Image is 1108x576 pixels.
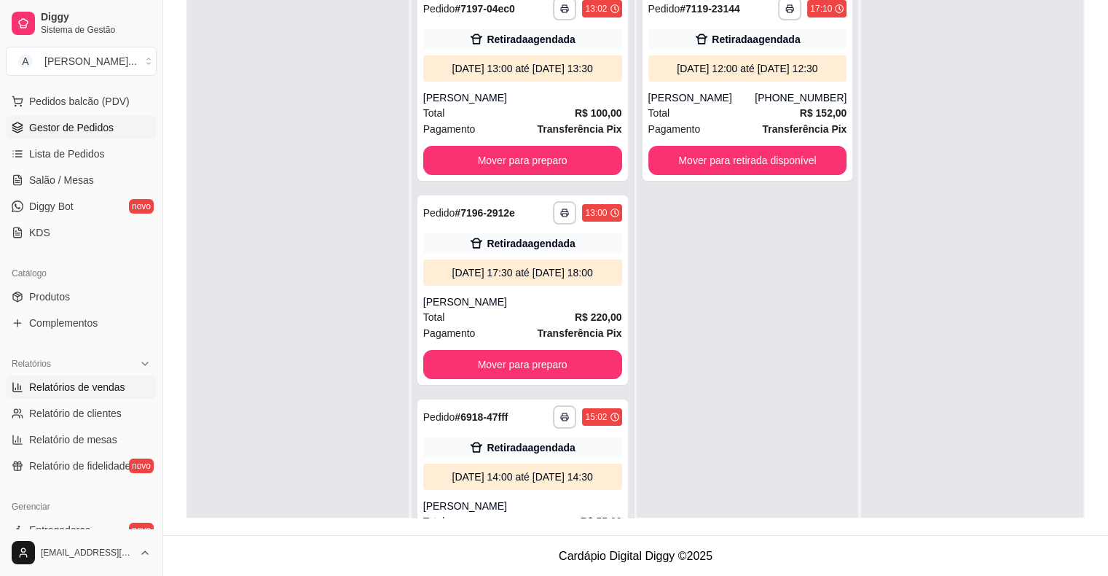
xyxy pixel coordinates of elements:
[29,147,105,161] span: Lista de Pedidos
[6,47,157,76] button: Select a team
[6,518,157,542] a: Entregadoresnovo
[6,285,157,308] a: Produtos
[6,195,157,218] a: Diggy Botnovo
[487,440,575,455] div: Retirada agendada
[29,225,50,240] span: KDS
[6,402,157,425] a: Relatório de clientes
[575,311,622,323] strong: R$ 220,00
[44,54,137,69] div: [PERSON_NAME] ...
[29,94,130,109] span: Pedidos balcão (PDV)
[6,454,157,478] a: Relatório de fidelidadenovo
[29,199,74,214] span: Diggy Bot
[423,411,455,423] span: Pedido
[41,547,133,559] span: [EMAIL_ADDRESS][DOMAIN_NAME]
[648,3,680,15] span: Pedido
[6,142,157,166] a: Lista de Pedidos
[41,24,151,36] span: Sistema de Gestão
[585,207,607,219] div: 13:00
[654,61,841,76] div: [DATE] 12:00 até [DATE] 12:30
[6,116,157,139] a: Gestor de Pedidos
[423,3,455,15] span: Pedido
[6,221,157,244] a: KDS
[423,309,445,325] span: Total
[6,375,157,399] a: Relatórios de vendas
[18,54,33,69] span: A
[581,515,622,527] strong: R$ 55,00
[429,265,616,280] div: [DATE] 17:30 até [DATE] 18:00
[680,3,740,15] strong: # 7119-23144
[29,459,130,473] span: Relatório de fidelidade
[29,316,98,330] span: Complementos
[29,406,122,421] span: Relatório de clientes
[6,311,157,335] a: Complementos
[712,32,800,47] div: Retirada agendada
[423,295,622,309] div: [PERSON_NAME]
[455,3,515,15] strong: # 7197-04ec0
[29,289,70,304] span: Produtos
[648,121,701,137] span: Pagamento
[6,495,157,518] div: Gerenciar
[648,105,670,121] span: Total
[6,6,157,41] a: DiggySistema de Gestão
[29,380,125,394] span: Relatórios de vendas
[423,146,622,175] button: Mover para preparo
[585,3,607,15] div: 13:02
[6,90,157,113] button: Pedidos balcão (PDV)
[423,513,445,529] span: Total
[455,411,508,423] strong: # 6918-47fff
[487,236,575,251] div: Retirada agendada
[455,207,515,219] strong: # 7196-2912e
[800,107,847,119] strong: R$ 152,00
[41,11,151,24] span: Diggy
[423,350,622,379] button: Mover para preparo
[6,535,157,570] button: [EMAIL_ADDRESS][DOMAIN_NAME]
[538,123,622,135] strong: Transferência Pix
[810,3,832,15] div: 17:10
[423,90,622,105] div: [PERSON_NAME]
[762,123,846,135] strong: Transferência Pix
[538,327,622,339] strong: Transferência Pix
[755,90,846,105] div: [PHONE_NUMBER]
[648,146,847,175] button: Mover para retirada disponível
[423,325,476,341] span: Pagamento
[29,432,117,447] span: Relatório de mesas
[29,523,90,537] span: Entregadores
[487,32,575,47] div: Retirada agendada
[6,262,157,285] div: Catálogo
[29,173,94,187] span: Salão / Mesas
[585,411,607,423] div: 15:02
[423,207,455,219] span: Pedido
[423,105,445,121] span: Total
[423,121,476,137] span: Pagamento
[648,90,755,105] div: [PERSON_NAME]
[429,470,616,484] div: [DATE] 14:00 até [DATE] 14:30
[6,428,157,451] a: Relatório de mesas
[575,107,622,119] strong: R$ 100,00
[423,499,622,513] div: [PERSON_NAME]
[429,61,616,76] div: [DATE] 13:00 até [DATE] 13:30
[29,120,114,135] span: Gestor de Pedidos
[6,168,157,192] a: Salão / Mesas
[12,358,51,370] span: Relatórios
